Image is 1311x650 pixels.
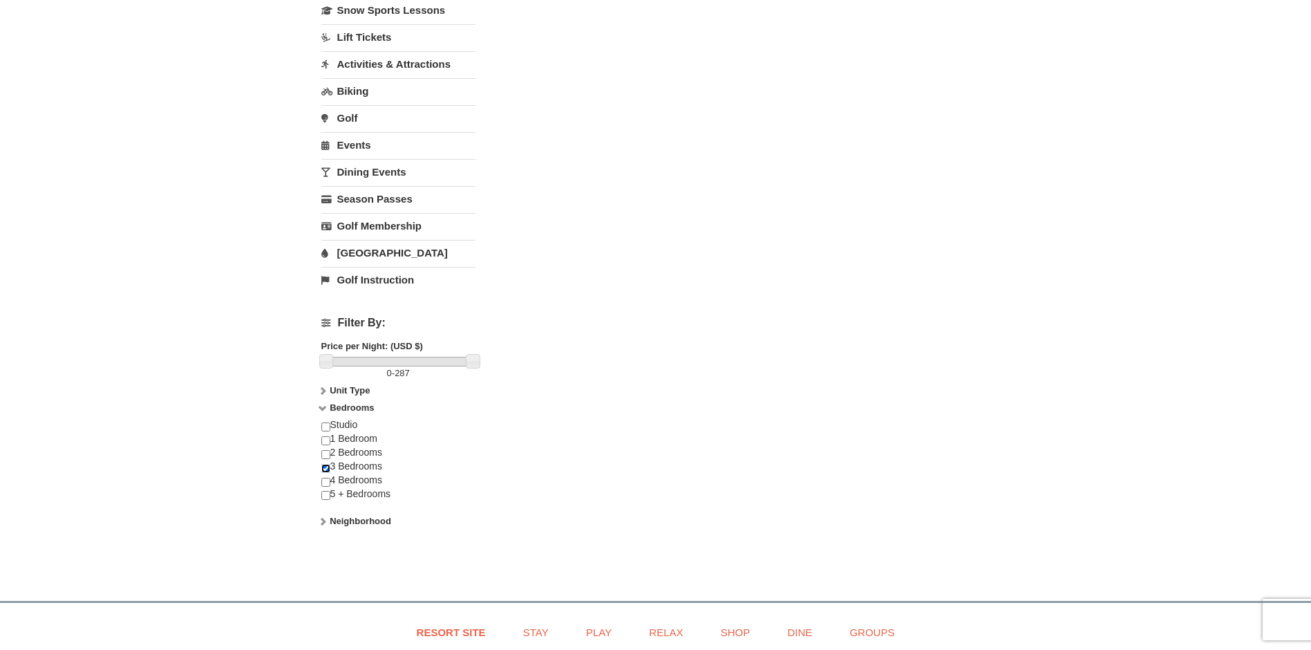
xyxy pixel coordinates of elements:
span: 287 [395,368,410,378]
h4: Filter By: [321,317,475,329]
a: Golf [321,105,475,131]
label: - [321,366,475,380]
a: Golf Membership [321,213,475,239]
a: Dining Events [321,159,475,185]
strong: Unit Type [330,385,370,396]
a: Dine [770,617,829,648]
strong: Price per Night: (USD $) [321,341,423,351]
a: Play [569,617,629,648]
a: Golf Instruction [321,267,475,292]
a: Events [321,132,475,158]
a: Shop [704,617,768,648]
strong: Neighborhood [330,516,391,526]
div: Studio 1 Bedroom 2 Bedrooms 3 Bedrooms 4 Bedrooms 5 + Bedrooms [321,418,475,514]
a: Lift Tickets [321,24,475,50]
a: Stay [506,617,566,648]
a: [GEOGRAPHIC_DATA] [321,240,475,266]
strong: Bedrooms [330,402,374,413]
a: Season Passes [321,186,475,212]
a: Groups [832,617,912,648]
a: Biking [321,78,475,104]
span: 0 [387,368,392,378]
a: Activities & Attractions [321,51,475,77]
a: Relax [632,617,700,648]
a: Resort Site [399,617,503,648]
